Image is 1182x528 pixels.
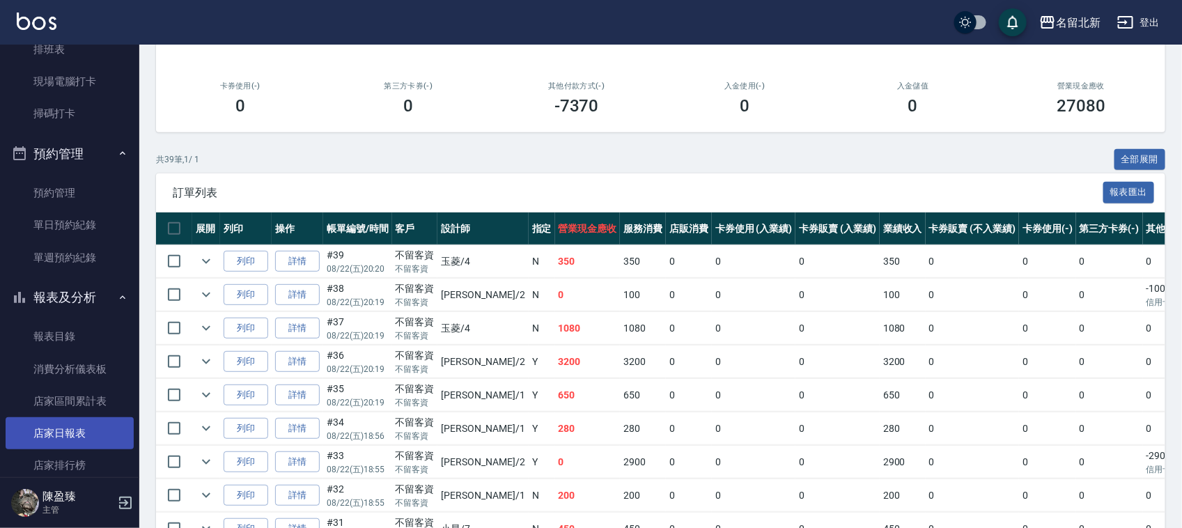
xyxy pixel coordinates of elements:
button: expand row [196,284,217,305]
td: 0 [712,279,796,311]
h3: 0 [403,96,413,116]
th: 卡券使用(-) [1019,212,1076,245]
p: 不留客資 [396,363,435,375]
td: 0 [666,245,712,278]
a: 預約管理 [6,177,134,209]
td: 0 [795,312,880,345]
td: 0 [795,412,880,445]
td: 0 [666,412,712,445]
div: 不留客資 [396,315,435,329]
td: 0 [926,379,1019,412]
td: N [529,479,555,512]
td: #34 [323,412,392,445]
td: 350 [620,245,666,278]
td: N [529,312,555,345]
p: 不留客資 [396,497,435,509]
td: 0 [1076,279,1143,311]
td: 0 [666,345,712,378]
h3: 0 [908,96,918,116]
button: expand row [196,418,217,439]
td: 0 [1019,446,1076,479]
h5: 陳盈臻 [42,490,114,504]
td: 1080 [880,312,926,345]
p: 08/22 (五) 20:19 [327,296,389,309]
td: 280 [880,412,926,445]
td: 0 [1019,379,1076,412]
button: expand row [196,451,217,472]
p: 不留客資 [396,463,435,476]
img: Logo [17,13,56,30]
td: 0 [712,345,796,378]
td: 0 [1076,345,1143,378]
td: 0 [712,312,796,345]
td: 0 [1076,446,1143,479]
a: 詳情 [275,318,320,339]
td: 100 [880,279,926,311]
a: 詳情 [275,385,320,406]
td: #36 [323,345,392,378]
td: 0 [712,446,796,479]
td: [PERSON_NAME] /1 [437,379,528,412]
td: Y [529,446,555,479]
th: 列印 [220,212,272,245]
th: 指定 [529,212,555,245]
a: 詳情 [275,451,320,473]
a: 報表匯出 [1103,185,1155,199]
button: 全部展開 [1114,149,1166,171]
button: 列印 [224,385,268,406]
h3: 27080 [1057,96,1105,116]
p: 08/22 (五) 20:19 [327,396,389,409]
button: expand row [196,485,217,506]
td: 0 [926,446,1019,479]
td: 350 [880,245,926,278]
p: 主管 [42,504,114,516]
button: expand row [196,251,217,272]
td: 0 [1076,479,1143,512]
td: 0 [795,345,880,378]
td: N [529,279,555,311]
td: 1080 [620,312,666,345]
td: 0 [666,379,712,412]
td: 0 [1019,279,1076,311]
button: 列印 [224,318,268,339]
td: 0 [795,245,880,278]
td: [PERSON_NAME] /1 [437,479,528,512]
button: 預約管理 [6,136,134,172]
p: 共 39 筆, 1 / 1 [156,153,199,166]
h2: 其他付款方式(-) [509,81,644,91]
th: 客戶 [392,212,438,245]
button: 報表匯出 [1103,182,1155,203]
td: 0 [712,245,796,278]
div: 不留客資 [396,348,435,363]
h2: 卡券使用(-) [173,81,308,91]
a: 報表目錄 [6,320,134,352]
th: 第三方卡券(-) [1076,212,1143,245]
td: 0 [926,312,1019,345]
a: 單日預約紀錄 [6,209,134,241]
td: Y [529,412,555,445]
td: 1080 [555,312,621,345]
button: expand row [196,385,217,405]
td: 玉菱 /4 [437,245,528,278]
td: 0 [795,379,880,412]
td: 0 [795,279,880,311]
td: #37 [323,312,392,345]
td: 0 [712,379,796,412]
h2: 入金使用(-) [678,81,813,91]
img: Person [11,489,39,517]
th: 業績收入 [880,212,926,245]
td: 0 [1076,412,1143,445]
td: #33 [323,446,392,479]
div: 不留客資 [396,415,435,430]
p: 08/22 (五) 18:56 [327,430,389,442]
th: 卡券使用 (入業績) [712,212,796,245]
td: N [529,245,555,278]
th: 展開 [192,212,220,245]
div: 不留客資 [396,248,435,263]
button: 列印 [224,351,268,373]
a: 消費分析儀表板 [6,353,134,385]
button: 名留北新 [1034,8,1106,37]
p: 08/22 (五) 18:55 [327,497,389,509]
td: 0 [1019,312,1076,345]
button: save [999,8,1027,36]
